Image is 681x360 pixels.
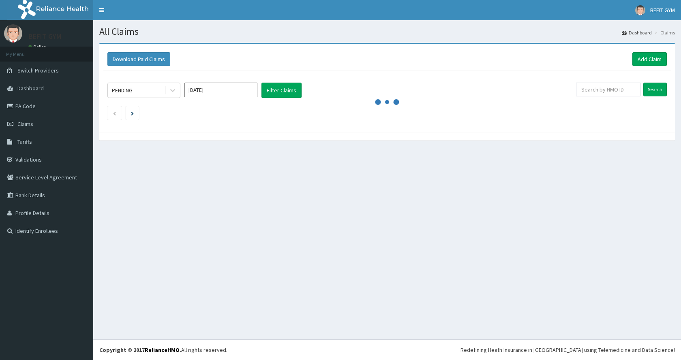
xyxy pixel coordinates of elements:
span: Tariffs [17,138,32,145]
a: Add Claim [632,52,667,66]
a: Previous page [113,109,116,117]
svg: audio-loading [375,90,399,114]
li: Claims [653,29,675,36]
p: BEFIT GYM [28,33,61,40]
span: Dashboard [17,85,44,92]
span: BEFIT GYM [650,6,675,14]
img: User Image [4,24,22,43]
input: Search by HMO ID [576,83,640,96]
footer: All rights reserved. [93,339,681,360]
strong: Copyright © 2017 . [99,346,181,354]
span: Claims [17,120,33,128]
button: Filter Claims [261,83,302,98]
input: Search [643,83,667,96]
h1: All Claims [99,26,675,37]
a: Dashboard [622,29,652,36]
a: Next page [131,109,134,117]
a: Online [28,44,48,50]
span: Switch Providers [17,67,59,74]
input: Select Month and Year [184,83,257,97]
a: RelianceHMO [145,346,180,354]
button: Download Paid Claims [107,52,170,66]
div: PENDING [112,86,133,94]
img: User Image [635,5,645,15]
div: Redefining Heath Insurance in [GEOGRAPHIC_DATA] using Telemedicine and Data Science! [460,346,675,354]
